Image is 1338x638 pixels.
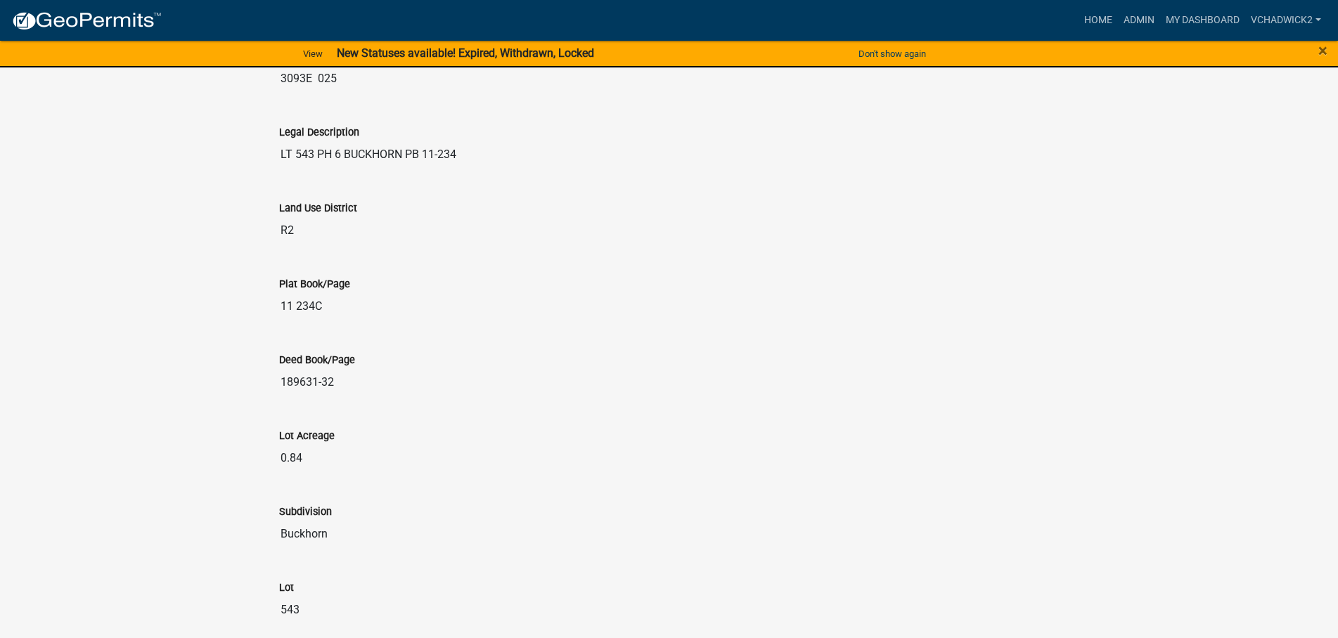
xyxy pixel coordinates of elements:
label: Land Use District [279,204,357,214]
a: VChadwick2 [1245,7,1327,34]
label: Legal Description [279,128,359,138]
label: Deed Book/Page [279,356,355,365]
button: Don't show again [853,42,932,65]
a: Admin [1118,7,1160,34]
a: View [297,42,328,65]
label: Lot Acreage [279,431,335,441]
strong: New Statuses available! Expired, Withdrawn, Locked [337,46,594,60]
span: × [1318,41,1327,60]
label: Subdivision [279,507,332,517]
label: Plat Book/Page [279,280,350,289]
label: Lot [279,583,294,593]
a: Home [1079,7,1118,34]
a: My Dashboard [1160,7,1245,34]
button: Close [1318,42,1327,59]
